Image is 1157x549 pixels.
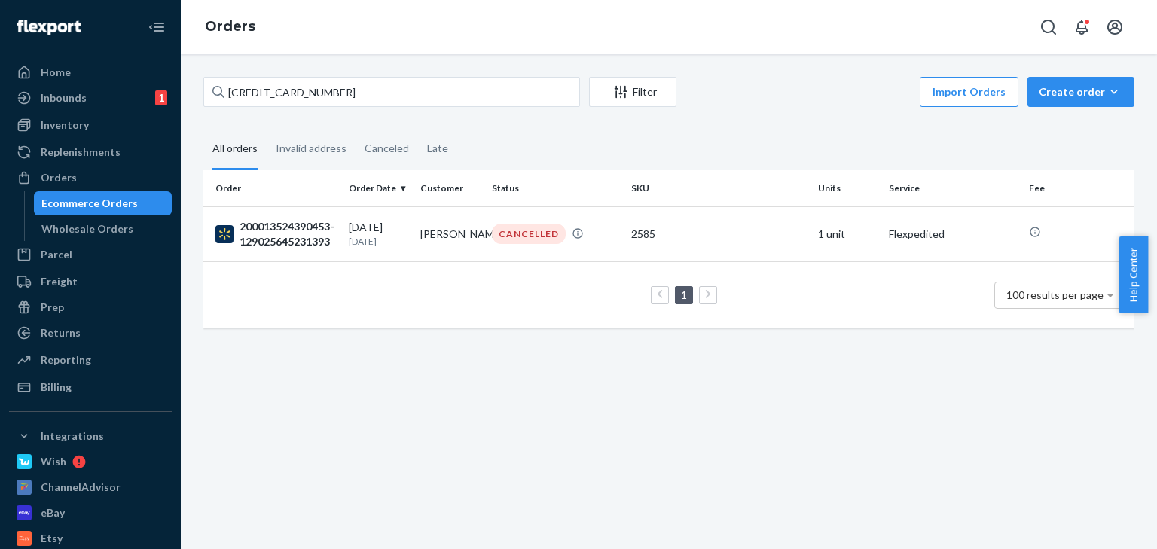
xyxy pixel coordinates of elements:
div: Ecommerce Orders [41,196,138,211]
div: Freight [41,274,78,289]
div: 200013524390453-129025645231393 [215,219,337,249]
th: SKU [625,170,811,206]
div: Replenishments [41,145,121,160]
th: Status [486,170,625,206]
div: [DATE] [349,220,408,248]
a: Ecommerce Orders [34,191,172,215]
a: ChannelAdvisor [9,475,172,499]
a: Orders [205,18,255,35]
a: Wholesale Orders [34,217,172,241]
iframe: Opens a widget where you can chat to one of our agents [1061,504,1142,541]
a: Reporting [9,348,172,372]
div: Returns [41,325,81,340]
div: ChannelAdvisor [41,480,121,495]
button: Help Center [1119,236,1148,313]
div: Customer [420,181,480,194]
a: Orders [9,166,172,190]
img: Flexport logo [17,20,81,35]
button: Open account menu [1100,12,1130,42]
div: Late [427,129,448,168]
a: Returns [9,321,172,345]
a: Freight [9,270,172,294]
div: Prep [41,300,64,315]
th: Order [203,170,343,206]
a: Replenishments [9,140,172,164]
ol: breadcrumbs [193,5,267,49]
div: Integrations [41,429,104,444]
a: Parcel [9,242,172,267]
a: Prep [9,295,172,319]
div: CANCELLED [492,224,566,244]
input: Search orders [203,77,580,107]
td: 1 unit [812,206,884,261]
div: Parcel [41,247,72,262]
th: Fee [1023,170,1134,206]
th: Units [812,170,884,206]
button: Filter [589,77,676,107]
div: All orders [212,129,258,170]
div: 2585 [631,227,805,242]
div: Reporting [41,352,91,368]
div: Home [41,65,71,80]
div: Inbounds [41,90,87,105]
a: Inbounds1 [9,86,172,110]
span: 100 results per page [1006,288,1104,301]
a: Billing [9,375,172,399]
button: Close Navigation [142,12,172,42]
div: Orders [41,170,77,185]
div: Create order [1039,84,1123,99]
button: Open Search Box [1033,12,1064,42]
button: Integrations [9,424,172,448]
th: Service [883,170,1022,206]
div: Canceled [365,129,409,168]
div: 1 [155,90,167,105]
a: Wish [9,450,172,474]
th: Order Date [343,170,414,206]
button: Import Orders [920,77,1018,107]
p: [DATE] [349,235,408,248]
div: Wish [41,454,66,469]
a: eBay [9,501,172,525]
div: Etsy [41,531,63,546]
div: Inventory [41,117,89,133]
a: Page 1 is your current page [678,288,690,301]
div: eBay [41,505,65,520]
button: Open notifications [1067,12,1097,42]
button: Create order [1027,77,1134,107]
a: Inventory [9,113,172,137]
div: Filter [590,84,676,99]
td: [PERSON_NAME] [414,206,486,261]
p: Flexpedited [889,227,1016,242]
div: Invalid address [276,129,346,168]
div: Billing [41,380,72,395]
a: Home [9,60,172,84]
div: Wholesale Orders [41,221,133,236]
